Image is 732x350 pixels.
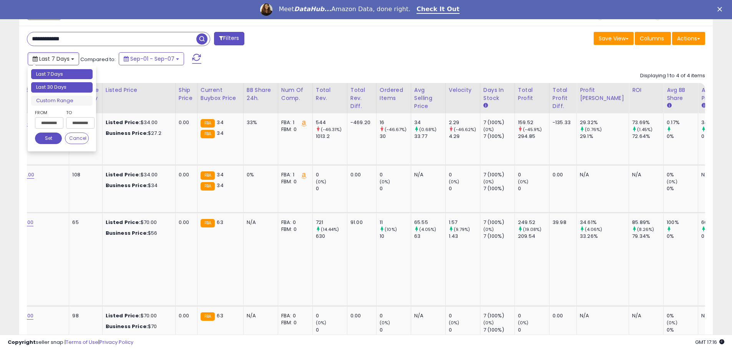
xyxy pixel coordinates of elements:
div: 29.32% [580,119,629,126]
div: 7 (100%) [483,312,515,319]
div: 0 [316,327,347,333]
div: 1.57 [449,219,480,226]
div: N/A [414,171,440,178]
div: Close [717,7,725,12]
div: 0.17% [667,119,698,126]
span: Last 7 Days [39,55,70,63]
div: BB Share 24h. [247,86,275,102]
div: 0 [380,171,411,178]
div: 0% [667,312,698,319]
small: (0%) [483,179,494,185]
div: $70 [106,323,169,330]
b: Business Price: [106,229,148,237]
div: 721 [316,219,347,226]
small: (0%) [667,179,677,185]
div: 33.26% [580,233,629,240]
div: Meet Amazon Data, done right. [279,5,410,13]
small: (0%) [518,320,529,326]
small: (8.26%) [637,226,654,232]
small: Avg BB Share. [667,102,671,109]
div: $34.00 [106,171,169,178]
div: 0.00 [553,312,571,319]
div: FBA: 1 [281,171,307,178]
small: (0%) [483,126,494,133]
div: 209.54 [518,233,549,240]
b: Business Price: [106,182,148,189]
div: Avg Win Price [701,86,729,102]
button: Sep-01 - Sep-07 [119,52,184,65]
small: (14.44%) [321,226,339,232]
div: N/A [247,219,272,226]
span: 34 [217,129,223,137]
small: (0%) [380,320,390,326]
div: 0 [316,312,347,319]
div: 0% [667,233,698,240]
div: 544 [316,119,347,126]
small: FBA [201,219,215,227]
small: FBA [201,182,215,191]
small: (19.08%) [523,226,541,232]
b: Listed Price: [106,312,141,319]
small: FBA [201,119,215,128]
div: Displaying 1 to 4 of 4 items [640,72,705,80]
b: Business Price: [106,323,148,330]
div: 0 [380,327,411,333]
div: 11 [380,219,411,226]
div: 63 [414,233,445,240]
div: 0% [667,185,698,192]
i: DataHub... [294,5,331,13]
a: Check It Out [417,5,460,14]
small: (0%) [449,320,460,326]
div: 0% [667,327,698,333]
div: 7 (100%) [483,219,515,226]
div: N/A [247,312,272,319]
small: FBA [201,312,215,321]
div: 65 [72,219,96,226]
div: 7 (100%) [483,185,515,192]
small: Avg Win Price. [701,102,706,109]
div: FBM: 0 [281,126,307,133]
li: Last 30 Days [31,82,93,93]
div: $56 [106,230,169,237]
div: N/A [632,171,657,178]
div: 294.85 [518,133,549,140]
div: ROI [632,86,660,94]
b: Listed Price: [106,119,141,126]
small: (-46.67%) [385,126,407,133]
a: Terms of Use [66,338,98,346]
div: 4.29 [449,133,480,140]
b: Listed Price: [106,171,141,178]
small: (4.05%) [419,226,436,232]
a: 70.00 [20,219,33,226]
div: 1013.2 [316,133,347,140]
div: 2.29 [449,119,480,126]
div: 0.00 [350,171,370,178]
div: 79.34% [632,233,663,240]
button: Filters [214,32,244,45]
div: 0% [247,171,272,178]
span: 34 [217,171,223,178]
small: (-46.31%) [321,126,342,133]
small: (0%) [380,179,390,185]
div: -135.33 [553,119,571,126]
div: Velocity [449,86,477,94]
div: seller snap | | [8,339,133,346]
div: 7 (100%) [483,171,515,178]
div: 33.77 [414,133,445,140]
div: 34 [414,119,445,126]
b: Listed Price: [106,219,141,226]
div: 33% [247,119,272,126]
div: 72.64% [632,133,663,140]
div: 0.00 [179,312,191,319]
div: Ship Price [179,86,194,102]
button: Last 7 Days [28,52,79,65]
div: Days In Stock [483,86,511,102]
small: (0%) [667,320,677,326]
div: FBA: 1 [281,119,307,126]
span: 63 [217,219,223,226]
div: 39.98 [553,219,571,226]
div: 85.89% [632,219,663,226]
div: N/A [701,171,727,178]
small: (1.45%) [637,126,652,133]
div: FBM: 0 [281,178,307,185]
